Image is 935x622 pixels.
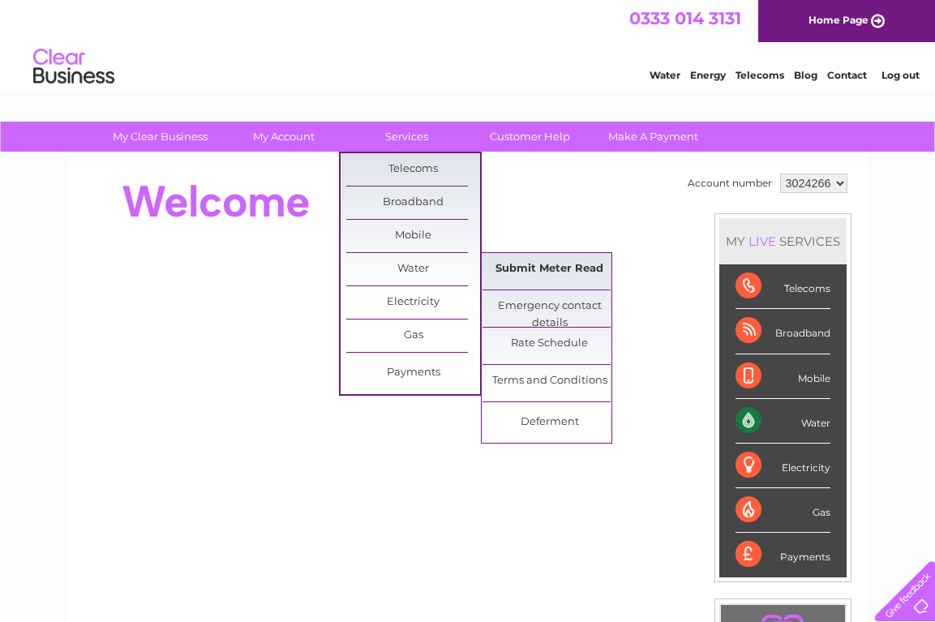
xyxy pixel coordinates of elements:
[629,8,741,28] a: 0333 014 3131
[827,69,867,81] a: Contact
[736,264,830,309] div: Telecoms
[346,253,480,285] a: Water
[736,69,784,81] a: Telecoms
[736,444,830,488] div: Electricity
[736,533,830,577] div: Payments
[463,122,597,152] a: Customer Help
[346,187,480,219] a: Broadband
[586,122,720,152] a: Make A Payment
[346,286,480,319] a: Electricity
[483,290,616,323] a: Emergency contact details
[745,234,779,249] div: LIVE
[736,399,830,444] div: Water
[483,253,616,285] a: Submit Meter Read
[346,320,480,352] a: Gas
[736,488,830,533] div: Gas
[690,69,726,81] a: Energy
[340,122,474,152] a: Services
[483,365,616,397] a: Terms and Conditions
[93,122,227,152] a: My Clear Business
[346,220,480,252] a: Mobile
[217,122,350,152] a: My Account
[736,354,830,399] div: Mobile
[736,309,830,354] div: Broadband
[794,69,817,81] a: Blog
[346,357,480,389] a: Payments
[650,69,680,81] a: Water
[684,169,776,197] td: Account number
[346,153,480,186] a: Telecoms
[881,69,920,81] a: Log out
[719,218,847,264] div: MY SERVICES
[32,42,115,92] img: logo.png
[483,406,616,439] a: Deferment
[85,9,851,79] div: Clear Business is a trading name of Verastar Limited (registered in [GEOGRAPHIC_DATA] No. 3667643...
[483,328,616,360] a: Rate Schedule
